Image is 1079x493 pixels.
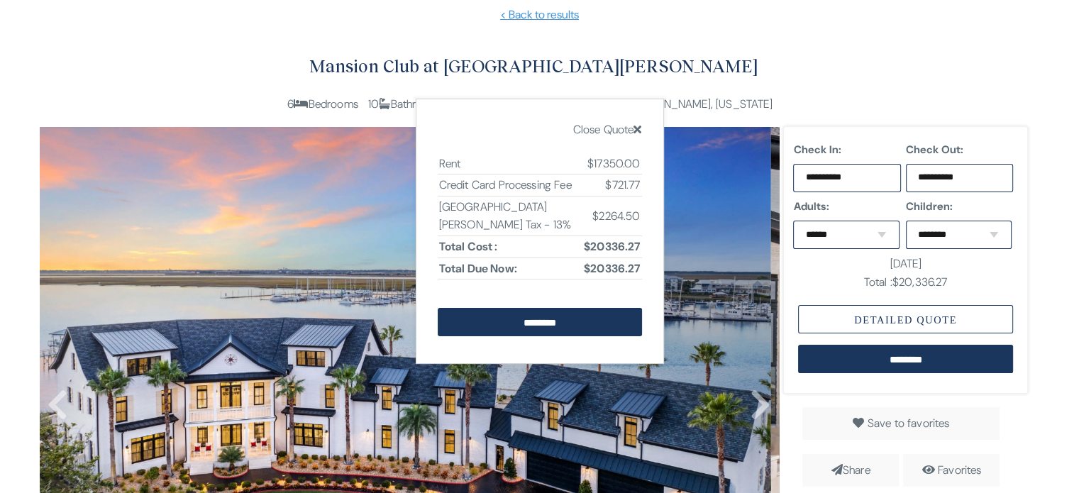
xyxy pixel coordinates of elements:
[938,462,981,477] a: Favorites
[582,153,641,175] td: $17350.00
[802,454,899,487] span: Share
[582,175,641,196] td: $721.77
[519,96,773,111] span: [GEOGRAPHIC_DATA][PERSON_NAME], [US_STATE]
[906,198,1014,215] label: Children:
[438,196,583,236] td: [GEOGRAPHIC_DATA][PERSON_NAME] Tax - 13%
[368,96,443,111] span: 10 Bathrooms
[439,239,498,254] b: Total Cost :
[892,275,948,289] span: $20,336.27
[40,52,1028,81] h2: Mansion Club at [GEOGRAPHIC_DATA][PERSON_NAME]
[438,175,583,196] td: Credit Card Processing Fee
[287,96,358,111] span: 6 Bedrooms
[868,416,950,431] span: Save to favorites
[793,141,901,158] label: Check In:
[438,153,583,175] td: Rent
[453,96,508,111] span: 12 Sleeps
[793,198,901,215] label: Adults:
[584,239,640,254] b: $20336.27
[798,255,1013,291] div: [DATE] Total :
[584,261,640,276] b: $20336.27
[438,121,642,139] div: Close Quote
[582,196,641,236] td: $2264.50
[906,141,1014,158] label: Check Out:
[439,261,517,276] b: Total Due Now:
[798,305,1013,333] div: Detailed Quote
[21,6,1058,23] a: < Back to results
